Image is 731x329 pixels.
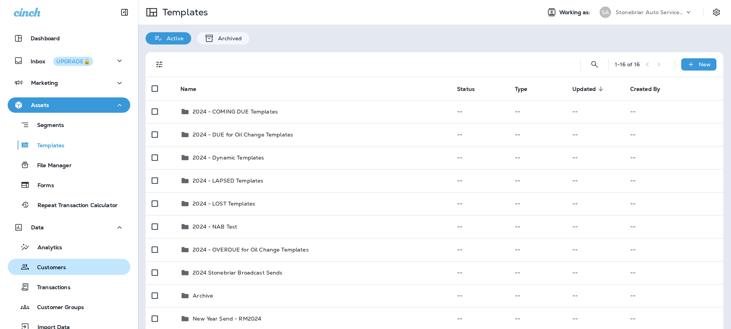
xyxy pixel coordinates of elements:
p: Stonebriar Auto Services Group [616,9,685,15]
p: Dashboard [31,35,60,41]
td: -- [509,169,566,192]
td: -- [566,261,624,284]
button: File Manager [8,157,130,173]
td: -- [509,146,566,169]
td: -- [509,123,566,146]
button: Segments [8,117,130,133]
td: -- [509,261,566,284]
div: UPGRADE🔒 [56,59,90,64]
span: Name [180,86,196,92]
td: -- [624,284,723,307]
p: 2024 - LOST Templates [193,201,255,207]
p: Data [31,224,44,230]
p: Segments [30,122,64,130]
div: 1 - 16 of 16 [615,61,640,67]
td: -- [624,192,723,215]
p: File Manager [30,162,72,169]
p: 2024 - COMING DUE Templates [193,109,278,115]
button: UPGRADE🔒 [53,57,93,66]
td: -- [566,215,624,238]
p: 2024 - DUE for Oil Change Templates [193,132,293,138]
span: Status [457,86,475,92]
td: -- [451,261,509,284]
td: -- [624,100,723,123]
p: 2024 Stonebriar Broadcast Sends [193,270,282,276]
p: 2024 - LAPSED Templates [193,178,263,184]
p: Templates [159,7,208,18]
button: Dashboard [8,31,130,46]
div: SA [600,7,611,18]
p: Transactions [30,284,70,291]
td: -- [566,123,624,146]
td: -- [566,192,624,215]
button: Analytics [8,239,130,255]
td: -- [451,284,509,307]
span: Updated [572,86,606,92]
span: Name [180,86,206,92]
td: -- [509,284,566,307]
p: Archive [193,293,213,299]
p: Inbox [31,57,93,65]
p: Marketing [31,80,58,86]
span: Status [457,86,485,92]
p: Forms [30,182,54,189]
button: Forms [8,177,130,193]
p: Customers [30,264,66,271]
button: Data [8,220,130,235]
p: Assets [31,102,49,108]
button: InboxUPGRADE🔒 [8,53,130,68]
p: 2024 - OVERDUE for Oil Change Templates [193,247,308,253]
td: -- [566,284,624,307]
button: Filters [152,57,167,72]
p: Repeat Transaction Calculator [30,202,118,209]
button: Customer Groups [8,299,130,315]
p: 2024 - Dynamic Templates [193,155,264,161]
td: -- [451,100,509,123]
p: New [699,61,711,67]
span: Working as: [559,9,592,16]
td: -- [451,238,509,261]
td: -- [451,215,509,238]
td: -- [624,238,723,261]
p: 2024 - NAB Test [193,224,237,230]
span: Created By [630,86,660,92]
td: -- [624,169,723,192]
button: Transactions [8,279,130,295]
p: Templates [30,142,64,150]
td: -- [509,215,566,238]
td: -- [566,169,624,192]
button: Repeat Transaction Calculator [8,197,130,213]
td: -- [624,261,723,284]
span: Type [515,86,538,92]
td: -- [566,146,624,169]
td: -- [451,123,509,146]
p: Customer Groups [30,304,84,311]
td: -- [451,146,509,169]
button: Customers [8,259,130,275]
p: Active [163,35,184,41]
span: Updated [572,86,596,92]
td: -- [566,100,624,123]
button: Assets [8,97,130,113]
td: -- [509,192,566,215]
td: -- [624,215,723,238]
button: Settings [710,5,723,19]
button: Search Templates [587,57,602,72]
span: Type [515,86,528,92]
p: Archived [214,35,242,41]
p: New Year Send - RM2024 [193,316,261,322]
button: Templates [8,137,130,153]
button: Marketing [8,75,130,90]
span: Created By [630,86,670,92]
td: -- [451,169,509,192]
button: Collapse Sidebar [114,5,135,20]
p: Analytics [30,244,62,252]
td: -- [566,238,624,261]
td: -- [624,146,723,169]
td: -- [451,192,509,215]
td: -- [509,238,566,261]
td: -- [624,123,723,146]
td: -- [509,100,566,123]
